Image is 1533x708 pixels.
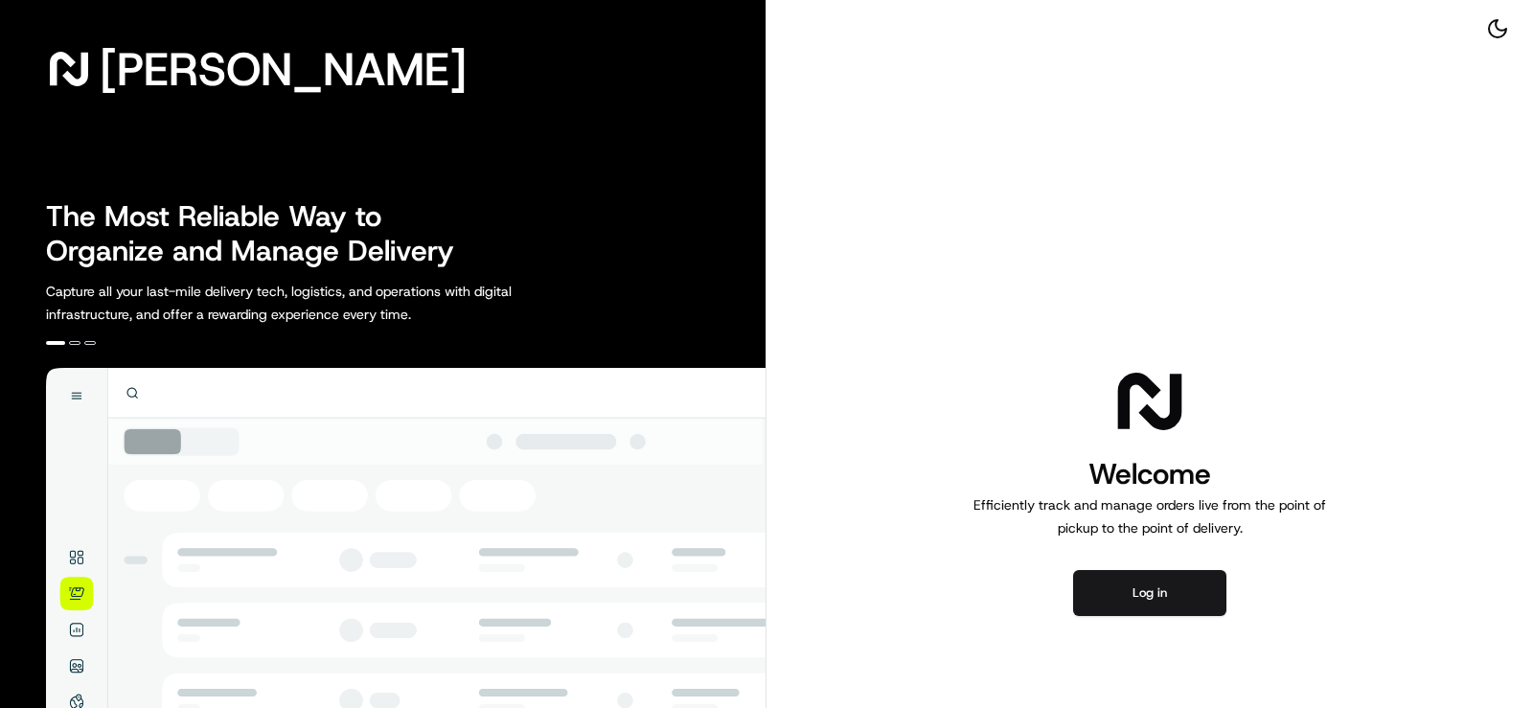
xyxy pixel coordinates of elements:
button: Log in [1073,570,1226,616]
span: [PERSON_NAME] [100,50,467,88]
p: Capture all your last-mile delivery tech, logistics, and operations with digital infrastructure, ... [46,280,598,326]
p: Efficiently track and manage orders live from the point of pickup to the point of delivery. [966,493,1334,539]
h2: The Most Reliable Way to Organize and Manage Delivery [46,199,475,268]
h1: Welcome [966,455,1334,493]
